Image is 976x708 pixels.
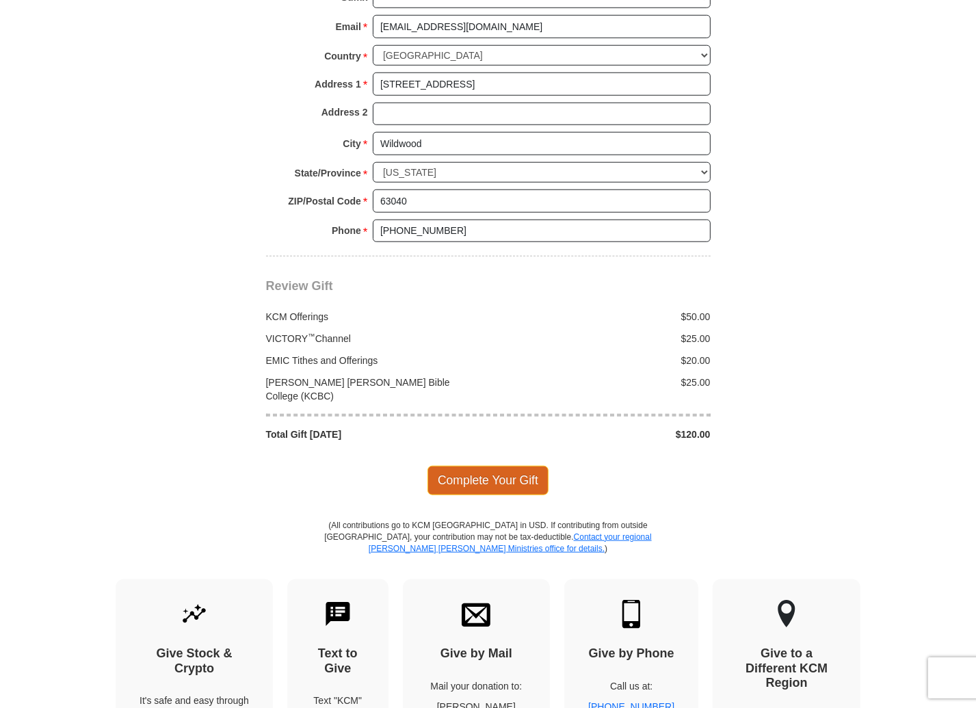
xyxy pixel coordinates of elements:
h4: Give to a Different KCM Region [737,646,836,691]
strong: Address 2 [321,103,368,122]
strong: ZIP/Postal Code [288,192,361,211]
div: $50.00 [488,310,718,324]
img: mobile.svg [617,600,646,629]
div: KCM Offerings [259,310,488,324]
h4: Give by Mail [427,646,527,661]
img: envelope.svg [462,600,490,629]
div: VICTORY Channel [259,332,488,345]
sup: ™ [308,332,315,340]
h4: Give by Phone [588,646,674,661]
strong: Email [336,17,361,36]
div: Total Gift [DATE] [259,428,488,441]
p: (All contributions go to KCM [GEOGRAPHIC_DATA] in USD. If contributing from outside [GEOGRAPHIC_D... [324,520,652,579]
p: Mail your donation to: [427,679,527,693]
img: text-to-give.svg [324,600,352,629]
img: other-region [777,600,796,629]
img: give-by-stock.svg [180,600,209,629]
h4: Give Stock & Crypto [140,646,249,676]
div: EMIC Tithes and Offerings [259,354,488,367]
span: Review Gift [266,279,333,293]
a: Contact your regional [PERSON_NAME] [PERSON_NAME] Ministries office for details. [369,532,652,553]
p: Call us at: [588,679,674,693]
div: $120.00 [488,428,718,441]
div: $25.00 [488,332,718,345]
div: $25.00 [488,376,718,403]
strong: Country [324,47,361,66]
strong: City [343,134,360,153]
strong: Phone [332,221,361,240]
div: [PERSON_NAME] [PERSON_NAME] Bible College (KCBC) [259,376,488,403]
strong: State/Province [295,163,361,183]
div: $20.00 [488,354,718,367]
span: Complete Your Gift [427,466,549,495]
strong: Address 1 [315,75,361,94]
h4: Text to Give [311,646,365,676]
